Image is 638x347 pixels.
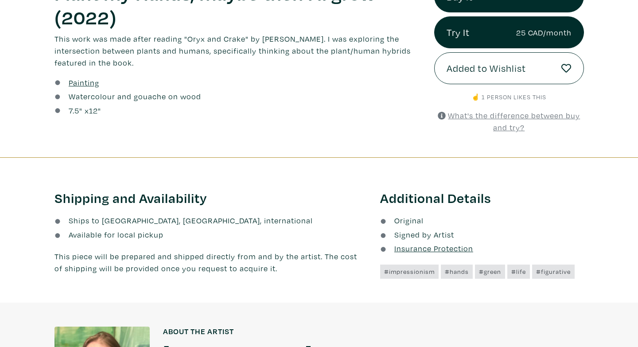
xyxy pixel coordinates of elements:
p: ☝️ 1 person likes this [434,92,584,102]
a: What's the difference between buy and try? [438,110,580,133]
span: 7.5 [69,105,79,116]
p: This work was made after reading "Oryx and Crake" by [PERSON_NAME]. I was exploring the intersect... [54,33,421,69]
li: Original [380,214,584,226]
u: What's the difference between buy and try? [448,110,580,133]
span: Added to Wishlist [447,61,526,76]
a: Try It25 CAD/month [434,16,584,48]
span: 12 [89,105,98,116]
small: 25 CAD/month [516,27,572,39]
h3: Additional Details [380,190,584,207]
li: Available for local pickup [54,229,367,241]
a: #figurative [532,265,575,279]
li: Ships to [GEOGRAPHIC_DATA], [GEOGRAPHIC_DATA], international [54,214,367,226]
u: Painting [69,78,99,88]
a: #hands [441,265,473,279]
a: #life [507,265,530,279]
a: Watercolour and gouache on wood [69,90,201,102]
a: #green [475,265,505,279]
li: Signed by Artist [380,229,584,241]
div: " x " [69,105,101,117]
a: Added to Wishlist [434,52,584,84]
a: Painting [69,77,99,89]
a: #impressionism [380,265,439,279]
a: Insurance Protection [380,243,473,253]
h6: About the artist [163,327,584,336]
u: Insurance Protection [394,243,473,253]
h3: Shipping and Availability [54,190,367,207]
p: This piece will be prepared and shipped directly from and by the artist. The cost of shipping wil... [54,250,367,274]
